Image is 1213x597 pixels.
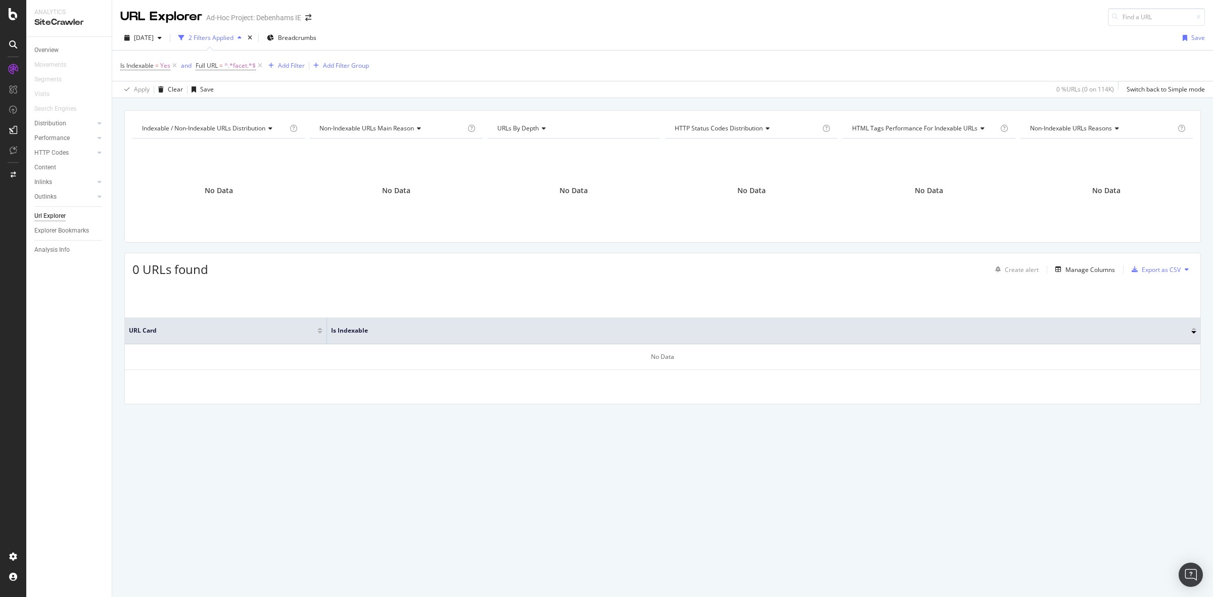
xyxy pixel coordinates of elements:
[34,177,95,188] a: Inlinks
[34,74,72,85] a: Segments
[189,33,234,42] div: 2 Filters Applied
[196,61,218,70] span: Full URL
[323,61,369,70] div: Add Filter Group
[154,81,183,98] button: Clear
[34,192,95,202] a: Outlinks
[675,124,763,132] span: HTTP Status Codes Distribution
[140,120,288,136] h4: Indexable / Non-Indexable URLs Distribution
[305,14,311,21] div: arrow-right-arrow-left
[1065,265,1115,274] div: Manage Columns
[317,120,465,136] h4: Non-Indexable URLs Main Reason
[319,124,414,132] span: Non-Indexable URLs Main Reason
[246,33,254,43] div: times
[1030,124,1112,132] span: Non-Indexable URLs Reasons
[174,30,246,46] button: 2 Filters Applied
[34,148,95,158] a: HTTP Codes
[34,60,76,70] a: Movements
[34,45,59,56] div: Overview
[34,118,66,129] div: Distribution
[1127,85,1205,94] div: Switch back to Simple mode
[278,61,305,70] div: Add Filter
[219,61,223,70] span: =
[120,30,166,46] button: [DATE]
[1005,265,1039,274] div: Create alert
[34,89,50,100] div: Visits
[850,120,998,136] h4: HTML Tags Performance for Indexable URLs
[34,133,70,144] div: Performance
[991,261,1039,278] button: Create alert
[120,61,154,70] span: Is Indexable
[34,60,66,70] div: Movements
[915,186,943,196] span: No Data
[34,245,70,255] div: Analysis Info
[1092,186,1121,196] span: No Data
[852,124,977,132] span: HTML Tags Performance for Indexable URLs
[34,225,105,236] a: Explorer Bookmarks
[331,326,1176,335] span: Is Indexable
[34,118,95,129] a: Distribution
[155,61,159,70] span: =
[200,85,214,94] div: Save
[34,148,69,158] div: HTTP Codes
[1191,33,1205,42] div: Save
[264,60,305,72] button: Add Filter
[34,225,89,236] div: Explorer Bookmarks
[168,85,183,94] div: Clear
[1056,85,1114,94] div: 0 % URLs ( 0 on 114K )
[34,89,60,100] a: Visits
[309,60,369,72] button: Add Filter Group
[1028,120,1176,136] h4: Non-Indexable URLs Reasons
[34,104,86,114] a: Search Engines
[34,45,105,56] a: Overview
[120,8,202,25] div: URL Explorer
[160,59,170,73] span: Yes
[673,120,820,136] h4: HTTP Status Codes Distribution
[495,120,651,136] h4: URLs by Depth
[1179,30,1205,46] button: Save
[188,81,214,98] button: Save
[206,13,301,23] div: Ad-Hoc Project: Debenhams IE
[34,162,56,173] div: Content
[34,17,104,28] div: SiteCrawler
[382,186,410,196] span: No Data
[1128,261,1181,278] button: Export as CSV
[1051,263,1115,275] button: Manage Columns
[34,162,105,173] a: Content
[125,344,1200,370] div: No Data
[34,74,62,85] div: Segments
[278,33,316,42] span: Breadcrumbs
[497,124,539,132] span: URLs by Depth
[120,81,150,98] button: Apply
[34,133,95,144] a: Performance
[129,326,315,335] span: URL Card
[263,30,320,46] button: Breadcrumbs
[559,186,588,196] span: No Data
[34,8,104,17] div: Analytics
[134,85,150,94] div: Apply
[1179,563,1203,587] div: Open Intercom Messenger
[224,59,256,73] span: ^.*facet.*$
[34,177,52,188] div: Inlinks
[181,61,192,70] button: and
[205,186,233,196] span: No Data
[737,186,766,196] span: No Data
[34,104,76,114] div: Search Engines
[34,211,105,221] a: Url Explorer
[1142,265,1181,274] div: Export as CSV
[134,33,154,42] span: 2025 Sep. 30th
[132,261,208,278] span: 0 URLs found
[34,211,66,221] div: Url Explorer
[1108,8,1205,26] input: Find a URL
[34,192,57,202] div: Outlinks
[142,124,265,132] span: Indexable / Non-Indexable URLs distribution
[34,245,105,255] a: Analysis Info
[1123,81,1205,98] button: Switch back to Simple mode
